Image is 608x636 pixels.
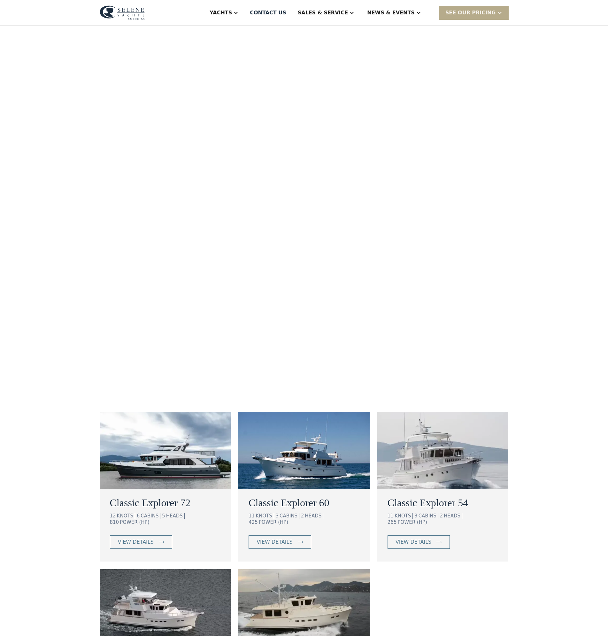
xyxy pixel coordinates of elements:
img: icon [159,541,164,543]
div: News & EVENTS [367,9,415,17]
a: Classic Explorer 60 [249,495,359,510]
div: CABINS [280,513,299,519]
div: 810 [110,519,119,525]
div: 2 [301,513,304,519]
div: POWER (HP) [120,519,149,525]
div: KNOTS [256,513,274,519]
div: 11 [388,513,394,519]
img: long range motor yachts [238,412,370,489]
img: long range motor yachts [377,412,509,489]
div: KNOTS [395,513,413,519]
div: Sales & Service [298,9,348,17]
div: 5 [162,513,165,519]
div: POWER (HP) [259,519,288,525]
div: 425 [249,519,258,525]
div: 11 [249,513,255,519]
div: HEADS [166,513,185,519]
div: Yachts [210,9,232,17]
div: KNOTS [117,513,135,519]
div: POWER (HP) [397,519,427,525]
div: 6 [137,513,140,519]
img: logo [100,5,145,20]
div: Contact US [250,9,286,17]
div: CABINS [141,513,160,519]
img: long range motor yachts [100,412,231,489]
div: 3 [414,513,418,519]
div: 12 [110,513,116,519]
a: view details [388,535,450,549]
div: view details [118,538,154,546]
div: view details [257,538,292,546]
a: Classic Explorer 72 [110,495,221,510]
div: 265 [388,519,397,525]
div: 2 [440,513,443,519]
a: view details [249,535,311,549]
a: Classic Explorer 54 [388,495,498,510]
div: SEE Our Pricing [439,6,509,19]
img: icon [436,541,442,543]
div: HEADS [305,513,323,519]
img: icon [298,541,303,543]
div: HEADS [444,513,462,519]
a: view details [110,535,172,549]
div: CABINS [419,513,438,519]
div: SEE Our Pricing [445,9,496,17]
div: 3 [275,513,279,519]
div: view details [396,538,431,546]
